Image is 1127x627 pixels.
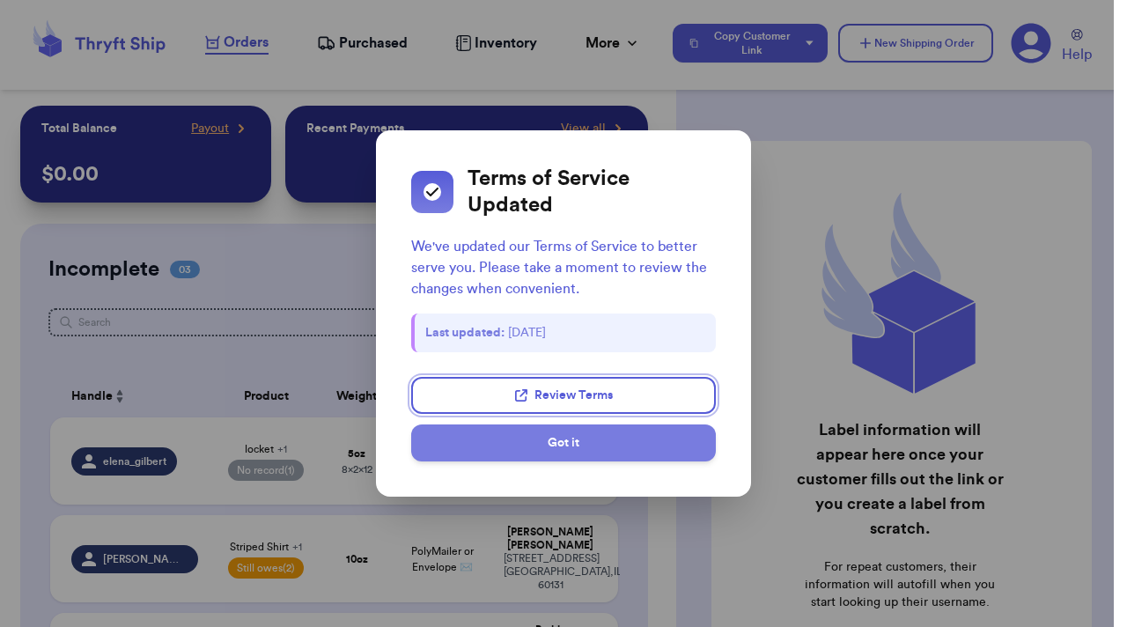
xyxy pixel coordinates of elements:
h2: Terms of Service Updated [468,166,717,218]
div: [DATE] [411,313,717,352]
button: Got it [411,424,717,461]
a: Review Terms [411,377,717,414]
strong: Last updated: [425,327,505,339]
p: We've updated our Terms of Service to better serve you. Please take a moment to review the change... [411,236,717,299]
